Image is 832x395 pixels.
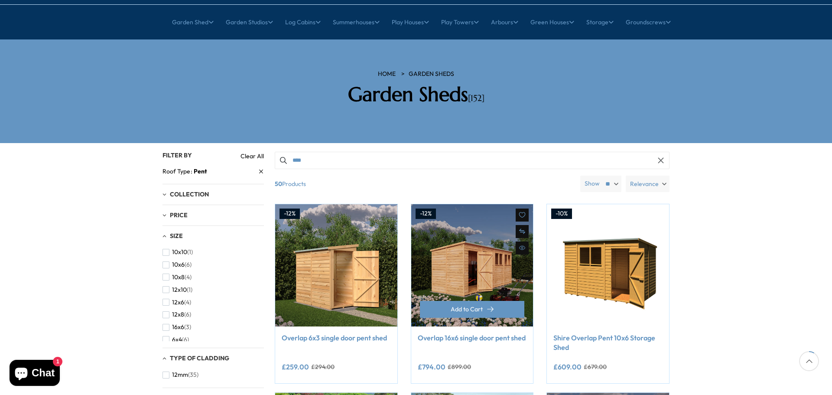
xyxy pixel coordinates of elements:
[626,11,671,33] a: Groundscrews
[172,299,184,306] span: 12x6
[392,11,429,33] a: Play Houses
[586,11,614,33] a: Storage
[162,369,198,381] button: 12mm
[172,371,188,379] span: 12mm
[162,321,191,333] button: 16x6
[416,209,436,219] div: -12%
[172,286,187,294] span: 12x10
[184,323,191,331] span: (3)
[162,333,189,346] button: 6x4
[285,11,321,33] a: Log Cabins
[551,209,572,219] div: -10%
[172,11,214,33] a: Garden Shed
[553,363,582,370] ins: £609.00
[184,299,191,306] span: (4)
[418,363,445,370] ins: £794.00
[271,176,577,192] span: Products
[162,271,192,284] button: 10x8
[162,246,193,258] button: 10x10
[194,167,207,175] span: Pent
[162,167,194,176] span: Roof Type
[292,83,539,106] h2: Garden Sheds
[311,364,335,370] del: £294.00
[275,152,669,169] input: Search products
[185,261,192,268] span: (6)
[172,323,184,331] span: 16x6
[170,190,209,198] span: Collection
[185,274,192,281] span: (4)
[282,333,391,343] a: Overlap 6x3 single door pent shed
[162,151,192,159] span: Filter By
[162,296,191,309] button: 12x6
[172,248,187,256] span: 10x10
[187,286,192,294] span: (1)
[226,11,273,33] a: Garden Studios
[584,364,607,370] del: £679.00
[585,180,600,188] label: Show
[279,209,300,219] div: -12%
[530,11,574,33] a: Green Houses
[441,11,479,33] a: Play Towers
[468,93,484,104] span: [152]
[240,152,264,160] a: Clear All
[630,176,659,192] span: Relevance
[553,333,663,353] a: Shire Overlap Pent 10x6 Storage Shed
[170,211,188,219] span: Price
[162,284,192,296] button: 12x10
[418,333,527,343] a: Overlap 16x6 single door pent shed
[275,176,282,192] b: 50
[378,70,396,78] a: HOME
[170,354,229,362] span: Type of Cladding
[7,360,62,388] inbox-online-store-chat: Shopify online store chat
[409,70,454,78] a: Garden Sheds
[626,176,669,192] label: Relevance
[172,311,184,318] span: 12x8
[184,311,191,318] span: (6)
[333,11,380,33] a: Summerhouses
[182,336,189,343] span: (6)
[172,261,185,268] span: 10x6
[172,274,185,281] span: 10x8
[162,308,191,321] button: 12x8
[420,301,525,318] button: Add to Cart
[187,248,193,256] span: (1)
[172,336,182,343] span: 6x4
[491,11,518,33] a: Arbours
[547,204,669,326] img: Shire Overlap Pent 10x6 Storage Shed - Best Shed
[162,258,192,271] button: 10x6
[282,363,309,370] ins: £259.00
[451,306,483,312] span: Add to Cart
[188,371,198,379] span: (35)
[170,232,183,240] span: Size
[448,364,471,370] del: £899.00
